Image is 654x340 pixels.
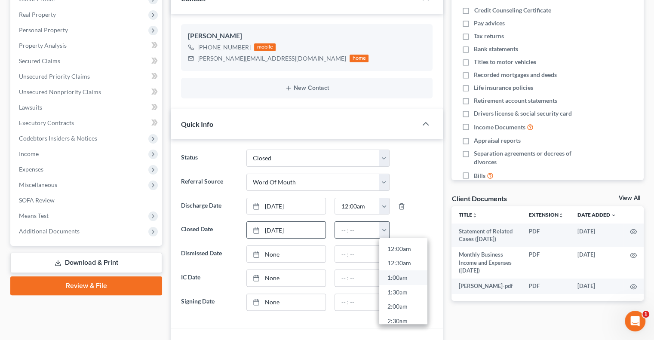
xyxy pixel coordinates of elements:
span: Income Documents [474,123,525,132]
a: Date Added expand_more [577,211,616,218]
label: Dismissed Date [177,245,242,263]
label: Signing Date [177,294,242,311]
div: [PHONE_NUMBER] [197,43,251,52]
div: home [350,55,368,62]
td: PDF [522,224,571,247]
span: Drivers license & social security card [474,109,572,118]
td: [PERSON_NAME]-pdf [451,279,522,294]
a: Unsecured Nonpriority Claims [12,84,162,100]
input: -- : -- [335,294,380,310]
span: Bank statements [474,45,518,53]
div: Client Documents [451,194,507,203]
span: Quick Info [181,120,213,128]
a: 2:00am [379,300,427,314]
a: [DATE] [247,222,326,238]
span: Appraisal reports [474,136,521,145]
a: 12:30am [379,256,427,271]
label: Closed Date [177,221,242,239]
span: Personal Property [19,26,68,34]
a: None [247,270,326,286]
label: IC Date [177,270,242,287]
iframe: Intercom live chat [625,311,645,331]
span: Codebtors Insiders & Notices [19,135,97,142]
a: Lawsuits [12,100,162,115]
button: New Contact [188,85,426,92]
a: 1:00am [379,271,427,285]
span: Recorded mortgages and deeds [474,70,557,79]
td: [DATE] [571,247,623,278]
a: 2:30am [379,314,427,328]
a: Property Analysis [12,38,162,53]
span: Bills [474,172,485,180]
a: 12:00am [379,242,427,256]
span: Means Test [19,212,49,219]
a: SOFA Review [12,193,162,208]
a: Titleunfold_more [458,211,477,218]
div: [PERSON_NAME][EMAIL_ADDRESS][DOMAIN_NAME] [197,54,346,63]
td: PDF [522,247,571,278]
span: Miscellaneous [19,181,57,188]
span: Additional Documents [19,227,80,235]
td: [DATE] [571,224,623,247]
div: mobile [254,43,276,51]
a: None [247,246,326,262]
span: Unsecured Priority Claims [19,73,90,80]
a: Executory Contracts [12,115,162,131]
span: Retirement account statements [474,96,557,105]
a: Unsecured Priority Claims [12,69,162,84]
span: 1 [642,311,649,318]
i: expand_more [611,213,616,218]
span: Credit Counseling Certificate [474,6,551,15]
a: View All [619,195,640,201]
input: -- : -- [335,246,380,262]
a: [DATE] [247,198,326,214]
span: Real Property [19,11,56,18]
input: -- : -- [335,222,380,238]
span: Pay advices [474,19,505,28]
input: -- : -- [335,270,380,286]
span: Separation agreements or decrees of divorces [474,149,588,166]
td: [DATE] [571,279,623,294]
span: Property Analysis [19,42,67,49]
a: 1:30am [379,285,427,300]
a: Review & File [10,276,162,295]
i: unfold_more [559,213,564,218]
span: Tax returns [474,32,504,40]
span: Lawsuits [19,104,42,111]
td: Monthly Business Income and Expenses ([DATE]) [451,247,522,278]
td: Statement of Related Cases ([DATE]) [451,224,522,247]
span: Unsecured Nonpriority Claims [19,88,101,95]
a: Extensionunfold_more [529,211,564,218]
span: Income [19,150,39,157]
i: unfold_more [472,213,477,218]
span: SOFA Review [19,196,55,204]
div: [PERSON_NAME] [188,31,426,41]
a: Secured Claims [12,53,162,69]
td: PDF [522,279,571,294]
a: None [247,294,326,310]
label: Referral Source [177,174,242,191]
label: Discharge Date [177,198,242,215]
span: Titles to motor vehicles [474,58,536,66]
span: Expenses [19,165,43,173]
span: Life insurance policies [474,83,533,92]
label: Status [177,150,242,167]
input: -- : -- [335,198,380,214]
span: Executory Contracts [19,119,74,126]
a: Download & Print [10,253,162,273]
span: Secured Claims [19,57,60,64]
